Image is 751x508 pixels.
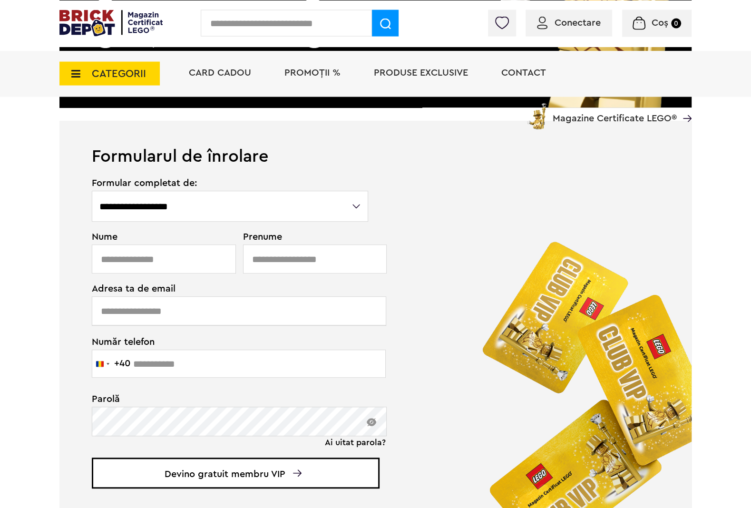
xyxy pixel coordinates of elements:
span: Coș [652,18,668,27]
h1: Formularul de înrolare [59,121,692,165]
span: Număr telefon [92,336,369,347]
span: CATEGORII [92,68,146,78]
span: Prenume [243,232,370,242]
a: Contact [501,68,546,77]
span: Parolă [92,394,369,404]
a: Produse exclusive [374,68,468,77]
div: +40 [114,359,130,368]
span: Nume [92,232,231,242]
span: Magazine Certificate LEGO® [553,101,677,123]
button: Selected country [92,350,130,377]
a: Magazine Certificate LEGO® [677,101,692,110]
a: Conectare [537,18,601,27]
span: Formular completat de: [92,178,369,188]
a: Card Cadou [189,68,251,77]
a: Ai uitat parola? [325,438,386,447]
span: Devino gratuit membru VIP [92,458,380,488]
span: Adresa ta de email [92,284,369,293]
span: Conectare [555,18,601,27]
small: 0 [671,18,681,28]
img: Arrow%20-%20Down.svg [293,469,302,477]
a: PROMOȚII % [284,68,341,77]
